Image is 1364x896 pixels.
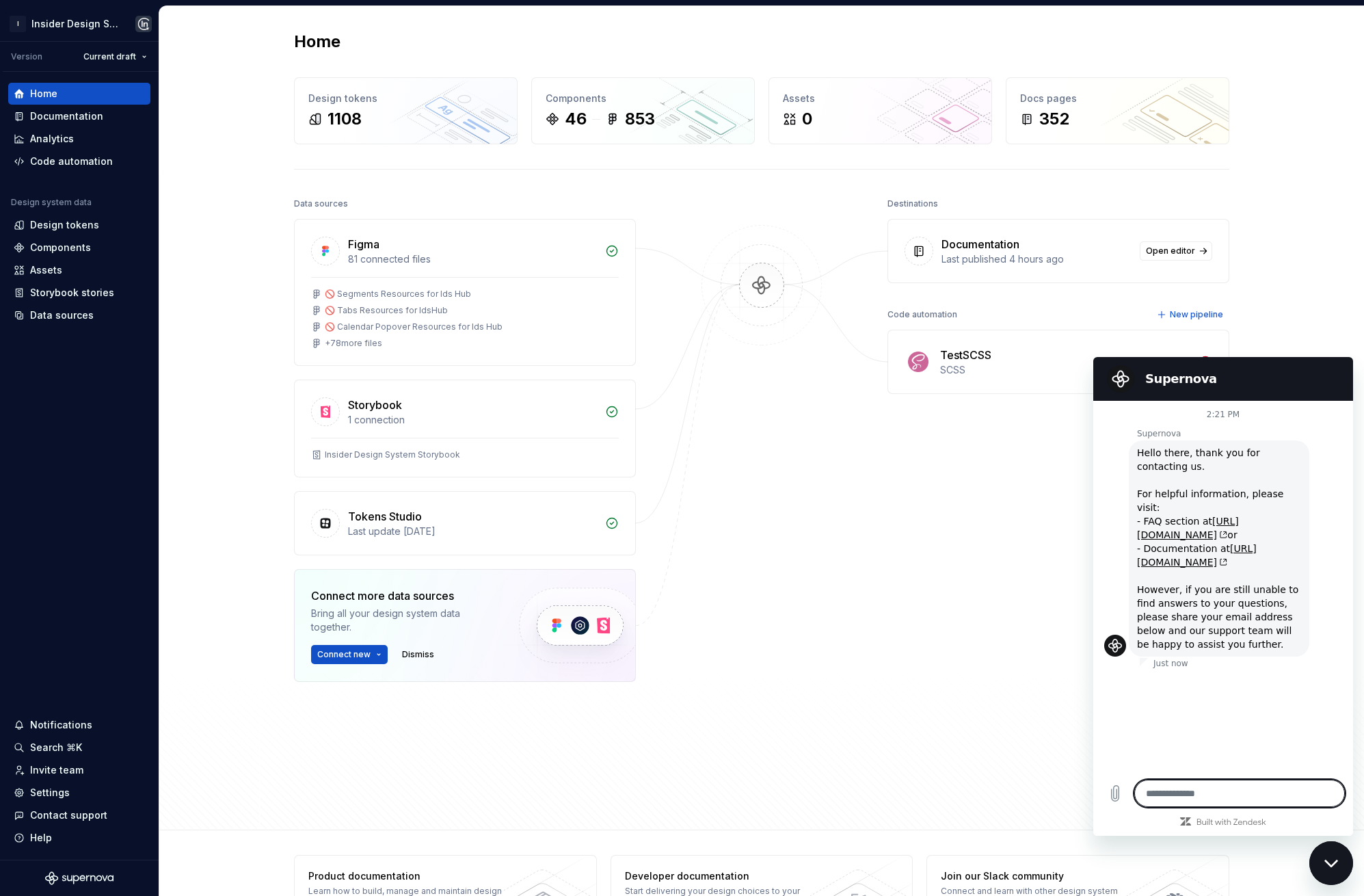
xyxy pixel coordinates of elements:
[8,237,150,259] a: Components
[348,413,597,427] div: 1 connection
[941,869,1140,883] div: Join our Slack community
[402,649,434,660] span: Dismiss
[135,16,152,32] img: Cagdas yildirim
[625,869,824,883] div: Developer documentation
[77,47,153,66] button: Current draft
[531,77,755,144] a: Components46853
[30,109,103,123] div: Documentation
[348,252,597,266] div: 81 connected files
[317,649,371,660] span: Connect new
[294,194,348,213] div: Data sources
[308,869,507,883] div: Product documentation
[325,449,460,460] div: Insider Design System Storybook
[11,197,92,208] div: Design system data
[8,128,150,150] a: Analytics
[308,92,503,105] div: Design tokens
[348,397,402,413] div: Storybook
[783,92,978,105] div: Assets
[311,645,388,664] button: Connect new
[887,305,957,324] div: Code automation
[1006,77,1229,144] a: Docs pages352
[1039,108,1069,130] div: 352
[294,77,518,144] a: Design tokens1108
[8,782,150,804] a: Settings
[940,363,1190,377] div: SCSS
[45,871,113,885] svg: Supernova Logo
[30,263,62,277] div: Assets
[8,304,150,326] a: Data sources
[1146,246,1195,256] span: Open editor
[325,289,471,300] div: 🚫 Segments Resources for Ids Hub
[8,714,150,736] button: Notifications
[311,588,496,604] div: Connect more data sources
[8,804,150,826] button: Contact support
[325,305,448,316] div: 🚫 Tabs Resources for IdsHub
[396,645,440,664] button: Dismiss
[768,77,992,144] a: Assets0
[30,155,113,168] div: Code automation
[83,51,136,62] span: Current draft
[1309,841,1353,885] iframe: Button to launch messaging window, conversation in progress
[8,759,150,781] a: Invite team
[8,259,150,281] a: Assets
[30,241,91,254] div: Components
[30,132,74,146] div: Analytics
[1153,305,1229,324] button: New pipeline
[940,347,991,363] div: TestSCSS
[8,282,150,304] a: Storybook stories
[8,214,150,236] a: Design tokens
[325,321,503,332] div: 🚫 Calendar Popover Resources for Ids Hub
[30,218,99,232] div: Design tokens
[565,108,587,130] div: 46
[348,508,422,525] div: Tokens Studio
[348,525,597,538] div: Last update [DATE]
[30,831,52,845] div: Help
[11,51,42,62] div: Version
[8,83,150,105] a: Home
[8,737,150,759] button: Search ⌘K
[802,108,812,130] div: 0
[10,16,26,32] div: I
[625,108,655,130] div: 853
[1140,241,1212,261] a: Open editor
[1020,92,1215,105] div: Docs pages
[30,786,70,800] div: Settings
[941,252,1132,266] div: Last published 4 hours ago
[1093,357,1353,836] iframe: Messaging window
[325,338,382,349] div: + 78 more files
[30,763,83,777] div: Invite team
[30,718,92,732] div: Notifications
[327,108,362,130] div: 1108
[8,150,150,172] a: Code automation
[30,286,114,300] div: Storybook stories
[30,808,107,822] div: Contact support
[941,236,1019,252] div: Documentation
[30,741,82,754] div: Search ⌘K
[30,308,94,322] div: Data sources
[294,219,636,366] a: Figma81 connected files🚫 Segments Resources for Ids Hub🚫 Tabs Resources for IdsHub🚫 Calendar Popo...
[294,31,340,53] h2: Home
[348,236,379,252] div: Figma
[30,87,57,101] div: Home
[1170,309,1223,320] span: New pipeline
[887,194,938,213] div: Destinations
[546,92,740,105] div: Components
[294,380,636,477] a: Storybook1 connectionInsider Design System Storybook
[294,491,636,555] a: Tokens StudioLast update [DATE]
[3,9,156,38] button: IInsider Design SystemCagdas yildirim
[8,827,150,849] button: Help
[31,17,119,31] div: Insider Design System
[311,607,496,634] div: Bring all your design system data together.
[8,105,150,127] a: Documentation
